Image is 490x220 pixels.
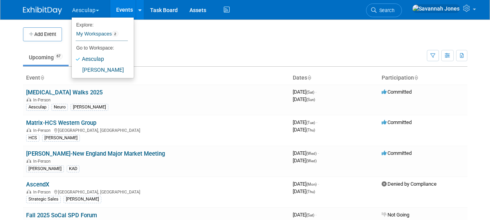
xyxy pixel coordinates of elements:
[307,75,311,81] a: Sort by Start Date
[33,190,53,195] span: In-Person
[293,96,315,102] span: [DATE]
[382,181,437,187] span: Denied by Compliance
[40,75,44,81] a: Sort by Event Name
[318,150,319,156] span: -
[316,119,317,125] span: -
[377,7,394,13] span: Search
[318,181,319,187] span: -
[382,150,412,156] span: Committed
[26,150,165,157] a: [PERSON_NAME]-New England Major Market Meeting
[23,27,62,41] button: Add Event
[26,188,287,195] div: [GEOGRAPHIC_DATA], [GEOGRAPHIC_DATA]
[27,190,31,193] img: In-Person Event
[290,71,379,85] th: Dates
[54,53,63,59] span: 67
[71,104,108,111] div: [PERSON_NAME]
[382,119,412,125] span: Committed
[26,127,287,133] div: [GEOGRAPHIC_DATA], [GEOGRAPHIC_DATA]
[293,89,317,95] span: [DATE]
[306,182,317,186] span: (Mon)
[72,43,128,53] li: Go to Workspace:
[306,98,315,102] span: (Sun)
[379,71,467,85] th: Participation
[33,98,53,103] span: In-Person
[67,165,80,172] div: KAD
[306,128,315,132] span: (Thu)
[382,212,409,218] span: Not Going
[382,89,412,95] span: Committed
[70,50,104,65] a: Past429
[33,128,53,133] span: In-Person
[76,27,128,41] a: My Workspaces2
[64,196,101,203] div: [PERSON_NAME]
[315,212,317,218] span: -
[306,213,314,217] span: (Sat)
[293,119,317,125] span: [DATE]
[26,165,64,172] div: [PERSON_NAME]
[72,64,128,75] a: [PERSON_NAME]
[33,159,53,164] span: In-Person
[306,90,314,94] span: (Sat)
[306,151,317,156] span: (Wed)
[23,71,290,85] th: Event
[27,159,31,163] img: In-Person Event
[26,104,49,111] div: Aesculap
[51,104,68,111] div: Neuro
[293,181,319,187] span: [DATE]
[306,121,315,125] span: (Tue)
[306,190,315,194] span: (Thu)
[26,89,103,96] a: [MEDICAL_DATA] Walks 2025
[414,75,418,81] a: Sort by Participation Type
[27,98,31,101] img: In-Person Event
[293,188,315,194] span: [DATE]
[23,50,69,65] a: Upcoming67
[27,128,31,132] img: In-Person Event
[72,20,128,27] li: Explore:
[26,119,96,126] a: Matrix-HCS Western Group
[26,196,61,203] div: Strategic Sales
[26,181,49,188] a: AscendX
[26,212,97,219] a: Fall 2025 SoCal SPD Forum
[72,53,128,64] a: Aesculap
[23,7,62,14] img: ExhibitDay
[315,89,317,95] span: -
[112,31,119,37] span: 2
[306,159,317,163] span: (Wed)
[293,212,317,218] span: [DATE]
[42,135,80,142] div: [PERSON_NAME]
[366,4,402,17] a: Search
[293,158,317,163] span: [DATE]
[26,135,39,142] div: HCS
[293,150,319,156] span: [DATE]
[412,4,460,13] img: Savannah Jones
[293,127,315,133] span: [DATE]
